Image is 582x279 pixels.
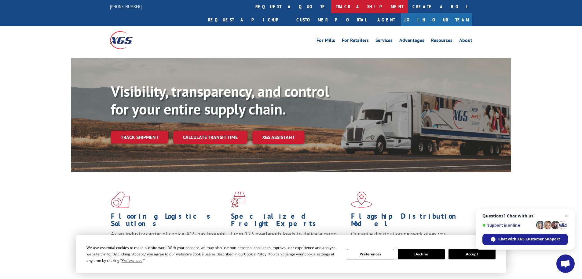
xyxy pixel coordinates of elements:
div: Open chat [556,254,575,273]
span: Preferences [122,258,142,263]
a: Calculate transit time [173,131,247,144]
span: Questions? Chat with us! [482,213,568,218]
h1: Flagship Distribution Model [351,213,467,230]
a: XGS ASSISTANT [252,131,305,144]
span: Chat with XGS Customer Support [498,236,560,242]
img: xgs-icon-flagship-distribution-model-red [351,192,372,208]
a: For Mills [317,38,335,45]
button: Accept [448,249,496,259]
h1: Flooring Logistics Solutions [111,213,226,230]
a: Track shipment [111,131,168,144]
a: [PHONE_NUMBER] [110,3,142,9]
a: For Retailers [342,38,369,45]
span: Close chat [563,212,570,220]
a: Customer Portal [292,13,371,26]
img: xgs-icon-total-supply-chain-intelligence-red [111,192,130,208]
button: Decline [398,249,445,259]
img: xgs-icon-focused-on-flooring-red [231,192,245,208]
a: Advantages [399,38,424,45]
h1: Specialized Freight Experts [231,213,346,230]
a: Request a pickup [203,13,292,26]
div: Chat with XGS Customer Support [482,234,568,245]
a: Agent [371,13,401,26]
button: Preferences [347,249,394,259]
b: Visibility, transparency, and control for your entire supply chain. [111,82,329,119]
span: As an industry carrier of choice, XGS has brought innovation and dedication to flooring logistics... [111,230,226,252]
div: We use essential cookies to make our site work. With your consent, we may also use non-essential ... [86,244,339,264]
span: Our agile distribution network gives you nationwide inventory management on demand. [351,230,463,245]
span: Support is online [482,223,534,228]
span: Cookie Policy [244,251,266,257]
a: Join Our Team [401,13,472,26]
a: About [459,38,472,45]
p: From 123 overlength loads to delicate cargo, our experienced staff knows the best way to move you... [231,230,346,258]
a: Resources [431,38,452,45]
div: Cookie Consent Prompt [76,235,506,273]
a: Services [375,38,393,45]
